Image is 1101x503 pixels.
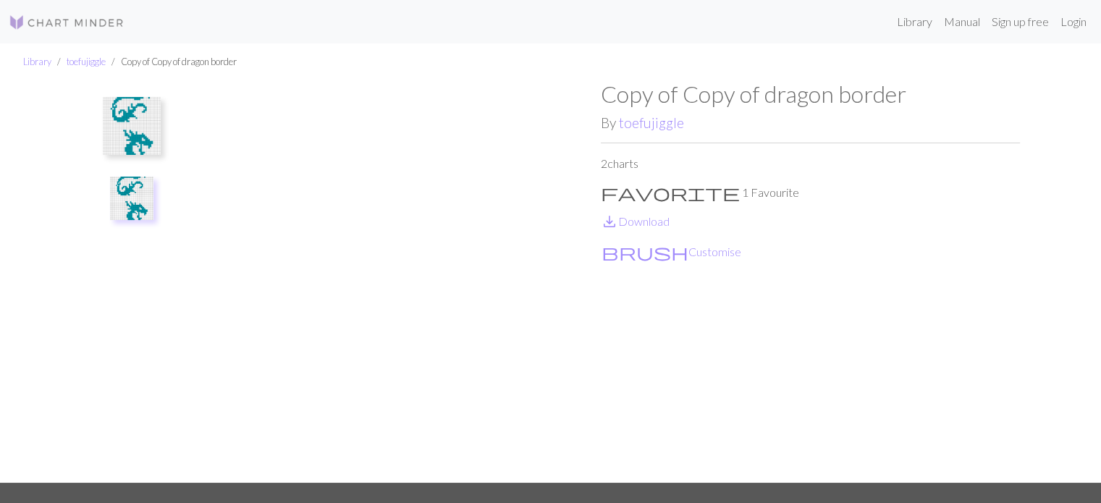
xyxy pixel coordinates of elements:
i: Favourite [601,184,740,201]
h2: By [601,114,1020,131]
a: toefujiggle [619,114,684,131]
a: Library [891,7,938,36]
a: DownloadDownload [601,214,670,228]
button: CustomiseCustomise [601,242,742,261]
a: Sign up free [986,7,1055,36]
img: Copy of dragon border [182,80,601,483]
li: Copy of Copy of dragon border [106,55,237,69]
span: brush [602,242,688,262]
img: Copy of dragon border [110,177,153,220]
a: Manual [938,7,986,36]
p: 1 Favourite [601,184,1020,201]
span: save_alt [601,211,618,232]
a: Library [23,56,51,67]
i: Customise [602,243,688,261]
p: 2 charts [601,155,1020,172]
i: Download [601,213,618,230]
h1: Copy of Copy of dragon border [601,80,1020,108]
a: toefujiggle [67,56,106,67]
span: favorite [601,182,740,203]
img: Logo [9,14,125,31]
a: Login [1055,7,1092,36]
img: dragon border [103,97,161,155]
